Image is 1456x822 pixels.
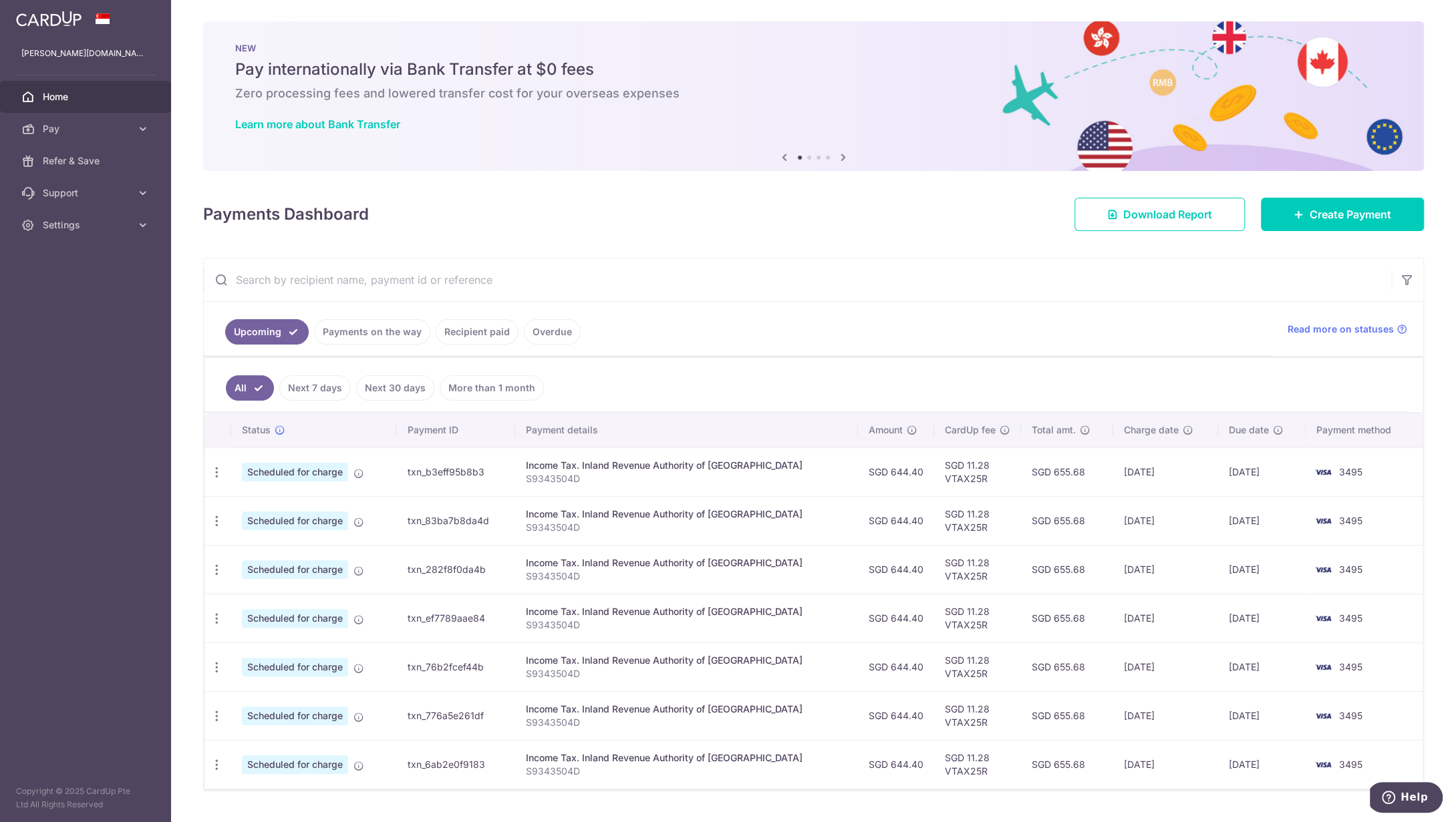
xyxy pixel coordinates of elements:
td: SGD 655.68 [1021,691,1113,740]
td: [DATE] [1113,447,1218,496]
span: Scheduled for charge [242,511,348,530]
th: Payment details [515,413,858,447]
span: Pay [43,122,131,136]
p: [PERSON_NAME][DOMAIN_NAME][EMAIL_ADDRESS][PERSON_NAME][DOMAIN_NAME] [21,47,150,60]
span: 3495 [1339,661,1362,672]
span: Read more on statuses [1288,323,1394,336]
span: 3495 [1339,759,1362,770]
td: txn_76b2fcef44b [396,642,515,691]
td: txn_6ab2e0f9183 [396,740,515,789]
td: [DATE] [1218,545,1306,594]
img: Bank Card [1310,757,1336,773]
td: SGD 644.40 [858,740,934,789]
span: 3495 [1339,612,1362,624]
td: SGD 11.28 VTAX25R [934,545,1021,594]
span: Charge date [1124,423,1179,437]
p: NEW [235,43,1392,53]
span: Status [242,423,271,437]
td: SGD 11.28 VTAX25R [934,691,1021,740]
a: Read more on statuses [1288,323,1407,336]
td: SGD 644.40 [858,545,934,594]
a: All [226,375,274,401]
td: SGD 11.28 VTAX25R [934,642,1021,691]
h4: Payments Dashboard [203,202,369,226]
td: txn_b3eff95b8b3 [396,447,515,496]
td: SGD 644.40 [858,594,934,642]
td: [DATE] [1113,642,1218,691]
th: Payment method [1306,413,1423,447]
div: Income Tax. Inland Revenue Authority of [GEOGRAPHIC_DATA] [526,702,847,716]
td: txn_ef7789aae84 [396,594,515,642]
td: SGD 644.40 [858,691,934,740]
td: [DATE] [1113,740,1218,789]
p: S9343504D [526,667,847,680]
span: Support [43,186,131,200]
td: [DATE] [1218,740,1306,789]
td: SGD 11.28 VTAX25R [934,740,1021,789]
span: Scheduled for charge [242,560,348,579]
td: SGD 644.40 [858,496,934,545]
span: 3495 [1339,466,1362,477]
td: SGD 655.68 [1021,545,1113,594]
div: Income Tax. Inland Revenue Authority of [GEOGRAPHIC_DATA] [526,605,847,618]
a: Next 7 days [279,375,351,401]
p: S9343504D [526,618,847,632]
img: Bank Card [1310,513,1336,529]
td: [DATE] [1113,545,1218,594]
span: Amount [869,423,903,437]
img: Bank Card [1310,708,1336,724]
a: More than 1 month [440,375,544,401]
td: [DATE] [1218,447,1306,496]
td: txn_282f8f0da4b [396,545,515,594]
img: Bank Card [1310,562,1336,578]
span: CardUp fee [945,423,996,437]
span: Create Payment [1310,206,1391,222]
img: Bank Card [1310,464,1336,480]
span: Refer & Save [43,154,131,168]
span: Settings [43,218,131,232]
span: Scheduled for charge [242,609,348,628]
h6: Zero processing fees and lowered transfer cost for your overseas expenses [235,85,1392,101]
span: Due date [1229,423,1269,437]
td: [DATE] [1113,691,1218,740]
td: txn_83ba7b8da4d [396,496,515,545]
div: Income Tax. Inland Revenue Authority of [GEOGRAPHIC_DATA] [526,507,847,521]
span: Home [43,90,131,104]
td: [DATE] [1218,642,1306,691]
p: S9343504D [526,765,847,778]
th: Payment ID [396,413,515,447]
span: Total amt. [1032,423,1076,437]
img: Bank Card [1310,610,1336,626]
span: 3495 [1339,515,1362,526]
div: Income Tax. Inland Revenue Authority of [GEOGRAPHIC_DATA] [526,751,847,765]
h5: Pay internationally via Bank Transfer at $0 fees [235,59,1392,80]
td: [DATE] [1218,691,1306,740]
input: Search by recipient name, payment id or reference [204,258,1391,301]
td: txn_776a5e261df [396,691,515,740]
td: [DATE] [1218,496,1306,545]
a: Overdue [524,319,581,345]
td: SGD 644.40 [858,447,934,496]
span: 3495 [1339,564,1362,575]
a: Payments on the way [314,319,430,345]
p: S9343504D [526,521,847,534]
div: Income Tax. Inland Revenue Authority of [GEOGRAPHIC_DATA] [526,654,847,667]
a: Recipient paid [436,319,519,345]
td: SGD 11.28 VTAX25R [934,594,1021,642]
span: 3495 [1339,710,1362,721]
a: Create Payment [1261,198,1424,231]
td: SGD 11.28 VTAX25R [934,496,1021,545]
a: Download Report [1074,198,1245,231]
td: SGD 655.68 [1021,740,1113,789]
p: S9343504D [526,472,847,485]
img: Bank transfer banner [203,21,1424,171]
td: SGD 655.68 [1021,496,1113,545]
p: S9343504D [526,716,847,729]
img: Bank Card [1310,659,1336,675]
td: SGD 655.68 [1021,642,1113,691]
a: Upcoming [225,319,309,345]
img: CardUp [16,11,82,27]
iframe: Opens a widget where you can find more information [1370,782,1443,815]
a: Learn more about Bank Transfer [235,118,400,131]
